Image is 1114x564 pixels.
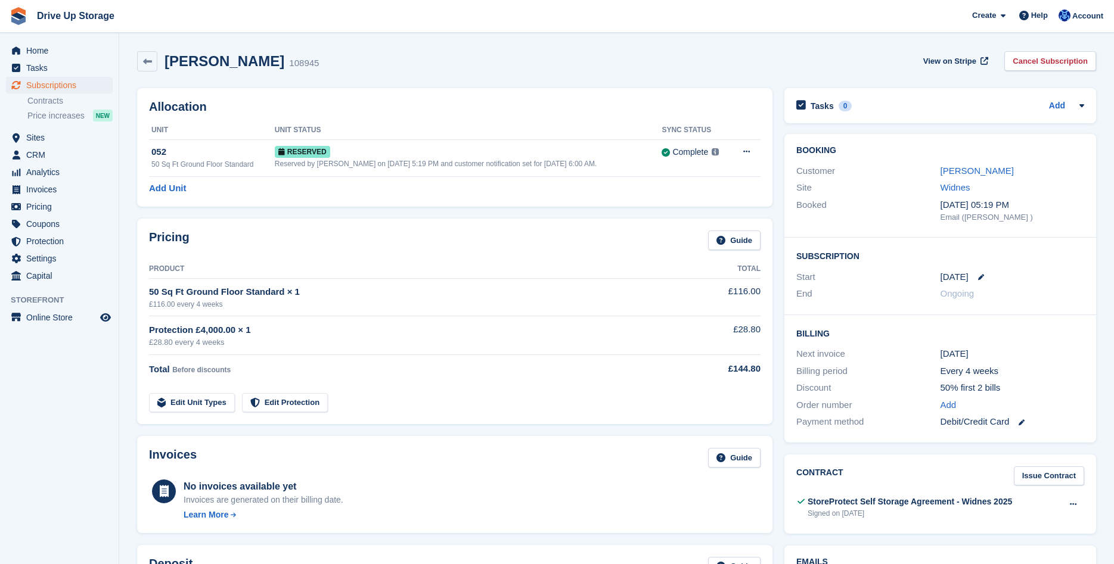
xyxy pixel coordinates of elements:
[6,60,113,76] a: menu
[796,198,940,223] div: Booked
[26,309,98,326] span: Online Store
[941,198,1084,212] div: [DATE] 05:19 PM
[149,336,667,348] div: £28.80 every 4 weeks
[708,230,761,250] a: Guide
[151,159,275,170] div: 50 Sq Ft Ground Floor Standard
[941,415,1084,429] div: Debit/Credit Card
[796,146,1084,155] h2: Booking
[6,129,113,146] a: menu
[796,364,940,378] div: Billing period
[708,448,761,468] a: Guide
[27,95,113,107] a: Contracts
[27,110,85,121] span: Price increases
[1014,466,1084,486] a: Issue Contract
[26,42,98,59] span: Home
[184,494,343,506] div: Invoices are generated on their billing date.
[1004,51,1096,71] a: Cancel Subscription
[941,381,1084,395] div: 50% first 2 bills
[26,181,98,198] span: Invoices
[289,57,319,70] div: 108945
[93,110,113,121] div: NEW
[941,270,969,284] time: 2025-09-27 00:00:00 UTC
[242,393,328,413] a: Edit Protection
[796,347,940,361] div: Next invoice
[796,181,940,195] div: Site
[941,182,970,192] a: Widnes
[10,7,27,25] img: stora-icon-8386f47178a22dfd0bd8f6a31ec36ba5ce8667c1dd55bd0f319d3a0aa187defe.svg
[149,393,235,413] a: Edit Unit Types
[6,77,113,94] a: menu
[172,366,231,374] span: Before discounts
[26,77,98,94] span: Subscriptions
[796,327,1084,339] h2: Billing
[662,121,730,140] th: Sync Status
[811,101,834,111] h2: Tasks
[918,51,991,71] a: View on Stripe
[941,288,975,298] span: Ongoing
[6,164,113,180] a: menu
[149,285,667,299] div: 50 Sq Ft Ground Floor Standard × 1
[11,294,119,306] span: Storefront
[1059,10,1070,21] img: Widnes Team
[149,100,761,114] h2: Allocation
[796,270,940,284] div: Start
[26,216,98,232] span: Coupons
[26,60,98,76] span: Tasks
[923,55,976,67] span: View on Stripe
[6,42,113,59] a: menu
[6,267,113,284] a: menu
[149,121,275,140] th: Unit
[796,164,940,178] div: Customer
[184,479,343,494] div: No invoices available yet
[839,101,852,111] div: 0
[98,310,113,325] a: Preview store
[151,145,275,159] div: 052
[149,230,190,250] h2: Pricing
[6,250,113,267] a: menu
[941,166,1014,176] a: [PERSON_NAME]
[941,398,957,412] a: Add
[26,250,98,267] span: Settings
[32,6,119,26] a: Drive Up Storage
[6,147,113,163] a: menu
[796,250,1084,261] h2: Subscription
[941,347,1084,361] div: [DATE]
[26,198,98,215] span: Pricing
[972,10,996,21] span: Create
[796,466,843,486] h2: Contract
[941,211,1084,223] div: Email ([PERSON_NAME] )
[6,198,113,215] a: menu
[275,146,330,158] span: Reserved
[165,53,284,69] h2: [PERSON_NAME]
[672,146,708,158] div: Complete
[26,267,98,284] span: Capital
[26,147,98,163] span: CRM
[796,398,940,412] div: Order number
[712,148,719,155] img: icon-info-grey-7440780725fd019a000dd9b08b2336e03edf1995a4989e88bcd33f0948082b44.svg
[149,448,197,468] h2: Invoices
[149,299,667,310] div: £116.00 every 4 weeks
[26,129,98,146] span: Sites
[667,260,761,279] th: Total
[796,381,940,395] div: Discount
[796,287,940,301] div: End
[6,216,113,232] a: menu
[6,233,113,250] a: menu
[26,233,98,250] span: Protection
[667,316,761,355] td: £28.80
[149,323,667,337] div: Protection £4,000.00 × 1
[667,362,761,376] div: £144.80
[149,260,667,279] th: Product
[149,182,186,195] a: Add Unit
[149,364,170,374] span: Total
[275,158,662,169] div: Reserved by [PERSON_NAME] on [DATE] 5:19 PM and customer notification set for [DATE] 6:00 AM.
[667,278,761,316] td: £116.00
[941,364,1084,378] div: Every 4 weeks
[26,164,98,180] span: Analytics
[184,509,228,521] div: Learn More
[6,309,113,326] a: menu
[808,508,1012,519] div: Signed on [DATE]
[184,509,343,521] a: Learn More
[6,181,113,198] a: menu
[275,121,662,140] th: Unit Status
